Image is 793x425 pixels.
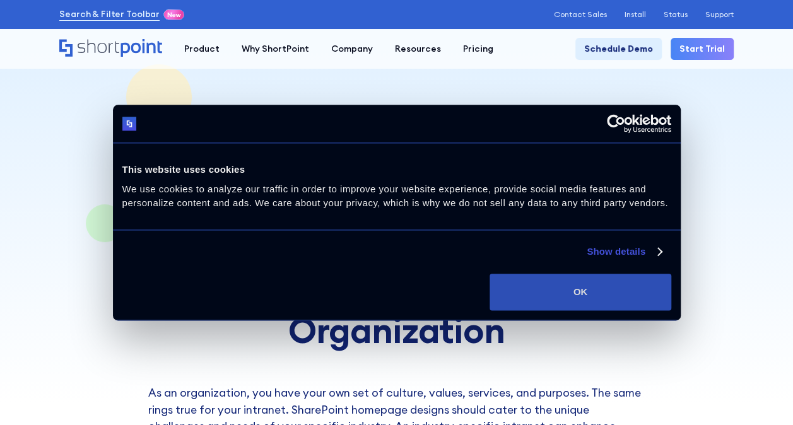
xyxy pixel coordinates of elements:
[554,10,607,19] a: Contact Sales
[231,38,320,60] a: Why ShortPoint
[122,162,671,177] div: This website uses cookies
[664,10,688,19] a: Status
[331,42,373,55] div: Company
[452,38,505,60] a: Pricing
[566,279,793,425] iframe: Chat Widget
[395,42,441,55] div: Resources
[463,42,493,55] div: Pricing
[122,183,668,209] span: We use cookies to analyze our traffic in order to improve your website experience, provide social...
[587,244,661,259] a: Show details
[490,274,671,310] button: OK
[122,117,137,131] img: logo
[705,10,734,19] a: Support
[561,114,671,133] a: Usercentrics Cookiebot - opens in a new window
[242,42,309,55] div: Why ShortPoint
[320,38,384,60] a: Company
[173,38,231,60] a: Product
[148,194,645,349] h1: Best SharePoint for your Organization
[625,10,646,19] a: Install
[59,39,162,58] a: Home
[384,38,452,60] a: Resources
[59,8,160,21] a: Search & Filter Toolbar
[184,42,220,55] div: Product
[575,38,662,60] a: Schedule Demo
[671,38,734,60] a: Start Trial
